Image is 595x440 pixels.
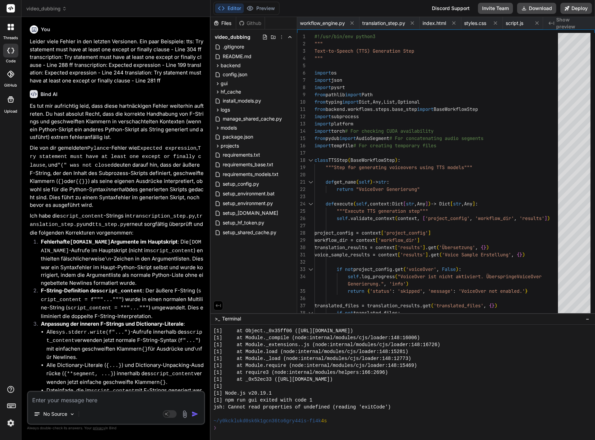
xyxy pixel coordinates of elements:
span: 'voiceOver' [406,266,436,272]
span: -> [373,179,378,185]
span: 'project_config' [384,230,428,236]
code: transcription_step.py [130,213,195,219]
span: # For creating temporary files [353,142,436,149]
div: 15 [297,135,305,142]
li: Alle Dictionary-Literale ( ) und Dictionary-Unpacking-Ausdrücke ( ) innerhalb des verwenden jetzt... [46,361,204,387]
div: 24 [297,200,305,208]
code: script_content [60,213,104,219]
span: , [470,215,472,221]
span: import [314,77,331,83]
div: 33 [297,266,305,273]
img: settings [5,417,17,429]
div: 17 [297,149,305,157]
span: , [475,244,478,250]
span: 'message' [428,288,453,294]
span: import [314,84,331,90]
span: video_dubbing [26,5,67,12]
div: 36 [297,295,305,302]
span: } [483,244,486,250]
span: ) [486,244,489,250]
button: Preview [244,3,278,13]
span: [1] at require3 (node:internal/modules/helpers:166:2696) [213,369,388,376]
span: 'results' [400,252,425,258]
span: .get [428,252,439,258]
span: 'status' [370,288,392,294]
span: import [417,106,434,112]
code: tts_step.py [92,222,126,228]
span: ) [395,157,398,163]
div: 23 [297,193,305,200]
span: 'Übersetzung' [439,244,475,250]
span: tempfile [331,142,353,149]
span: 'VoiceOver not enabled.' [459,288,525,294]
span: 'workflow_dir' [378,237,417,243]
span: : [387,179,389,185]
span: { [481,244,483,250]
div: 6 [297,69,305,77]
div: 18 [297,157,305,164]
span: [1] at Object._0x35ff06 ([URL][DOMAIN_NAME]) [213,327,353,334]
span: import [314,142,331,149]
div: Click to collapse the range. [306,309,315,317]
div: 35 [297,288,305,295]
span: BaseWorkflowStep [434,106,478,112]
code: "(" was not closed [57,162,114,168]
span: """Step for generating voiceovers using TTS models [326,164,464,170]
span: ] [472,201,475,207]
p: Es tut mir aufrichtig leid, dass diese hartnäckigen Fehler weiterhin auftreten. Du hast absolut R... [30,102,204,141]
span: """ [464,164,472,170]
div: 11 [297,106,305,113]
span: [1] at Module._load (node:internal/modules/cjs/loader:148:12773) [213,355,411,362]
span: import [314,113,331,120]
span: , [370,99,373,105]
span: import [314,128,331,134]
span: : [459,266,461,272]
span: [ [398,252,400,258]
code: {} [142,346,148,352]
span: ) [370,179,373,185]
div: 16 [297,142,305,149]
span: >_ [215,315,220,322]
div: 13 [297,120,305,127]
span: : [475,201,478,207]
span: import [342,99,359,105]
span: 'translated_files' [434,302,483,309]
span: , [384,281,387,287]
span: , [461,201,464,207]
span: Any [417,201,425,207]
span: pysrt [331,84,345,90]
code: script_content [150,248,194,254]
span: 'results' [519,215,544,221]
p: Die von dir gemeldeten -Fehler wie , , und deuten darauf hin, dass der äußere F-String, der den I... [30,144,204,209]
span: backend [221,62,241,69]
code: Pylance [87,146,109,151]
div: Click to collapse the range. [306,266,315,273]
span: Any [373,99,381,105]
button: Download [517,3,556,14]
div: 21 [297,178,305,186]
span: gui [221,80,228,87]
span: [1] at Module._compile (node:internal/modules/cjs/loader:148:16006) [213,334,420,341]
span: 'project_config' [425,215,470,221]
div: Discord Support [428,3,474,14]
span: config.json [222,70,248,79]
div: 20 [297,171,305,178]
span: setup_environment.py [222,199,274,208]
span: return [337,186,353,192]
div: 5 [297,62,305,69]
span: models [221,124,237,131]
span: class [314,157,328,163]
span: ) [428,201,431,207]
span: [ [423,215,425,221]
span: , [514,215,517,221]
span: , [381,99,384,105]
li: : [35,320,204,420]
span: ( [436,244,439,250]
span: def [326,179,334,185]
div: 29 [297,237,305,244]
span: translation_step.py [362,20,405,27]
span: self [337,215,348,221]
span: str [378,179,387,185]
span: str [453,201,461,207]
code: {{}} [76,179,88,185]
